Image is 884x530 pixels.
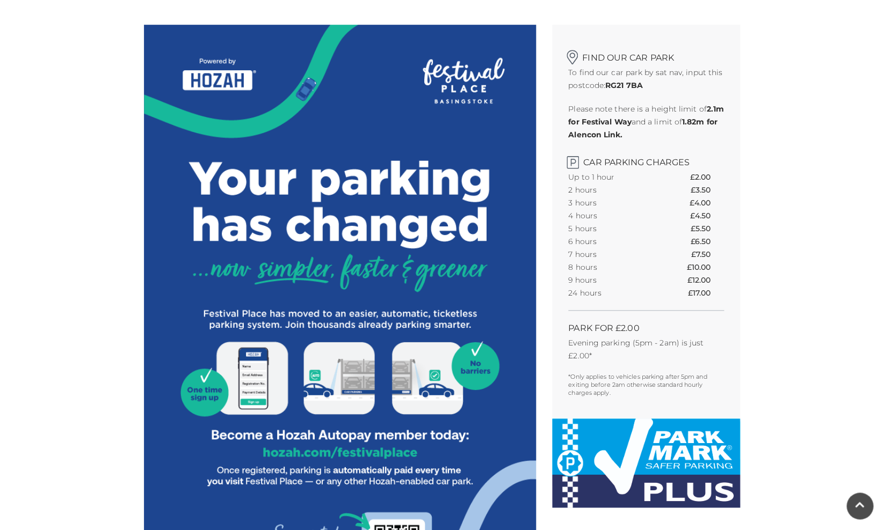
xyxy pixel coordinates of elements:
th: 2 hours [568,183,654,196]
th: Up to 1 hour [568,171,654,183]
th: £17.00 [687,286,724,299]
th: £7.50 [691,248,724,261]
th: 5 hours [568,222,654,235]
th: £4.50 [690,209,724,222]
th: 24 hours [568,286,654,299]
p: To find our car park by sat nav, input this postcode: [568,66,724,92]
strong: RG21 7BA [605,80,643,90]
th: 3 hours [568,196,654,209]
th: £12.00 [687,274,724,286]
th: £4.00 [690,196,724,209]
th: £3.50 [691,183,724,196]
th: £5.50 [691,222,724,235]
th: 7 hours [568,248,654,261]
th: £2.00 [690,171,724,183]
th: 6 hours [568,235,654,248]
h2: PARK FOR £2.00 [568,323,724,333]
th: 8 hours [568,261,654,274]
th: £10.00 [686,261,724,274]
p: *Only applies to vehicles parking after 5pm and exiting before 2am otherwise standard hourly char... [568,373,724,397]
th: £6.50 [691,235,724,248]
th: 9 hours [568,274,654,286]
h2: Car Parking Charges [568,152,724,167]
h2: Find our car park [568,46,724,63]
th: 4 hours [568,209,654,222]
p: Please note there is a height limit of and a limit of [568,102,724,141]
p: Evening parking (5pm - 2am) is just £2.00* [568,336,724,362]
img: Park-Mark-Plus-LG.jpeg [552,418,740,507]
